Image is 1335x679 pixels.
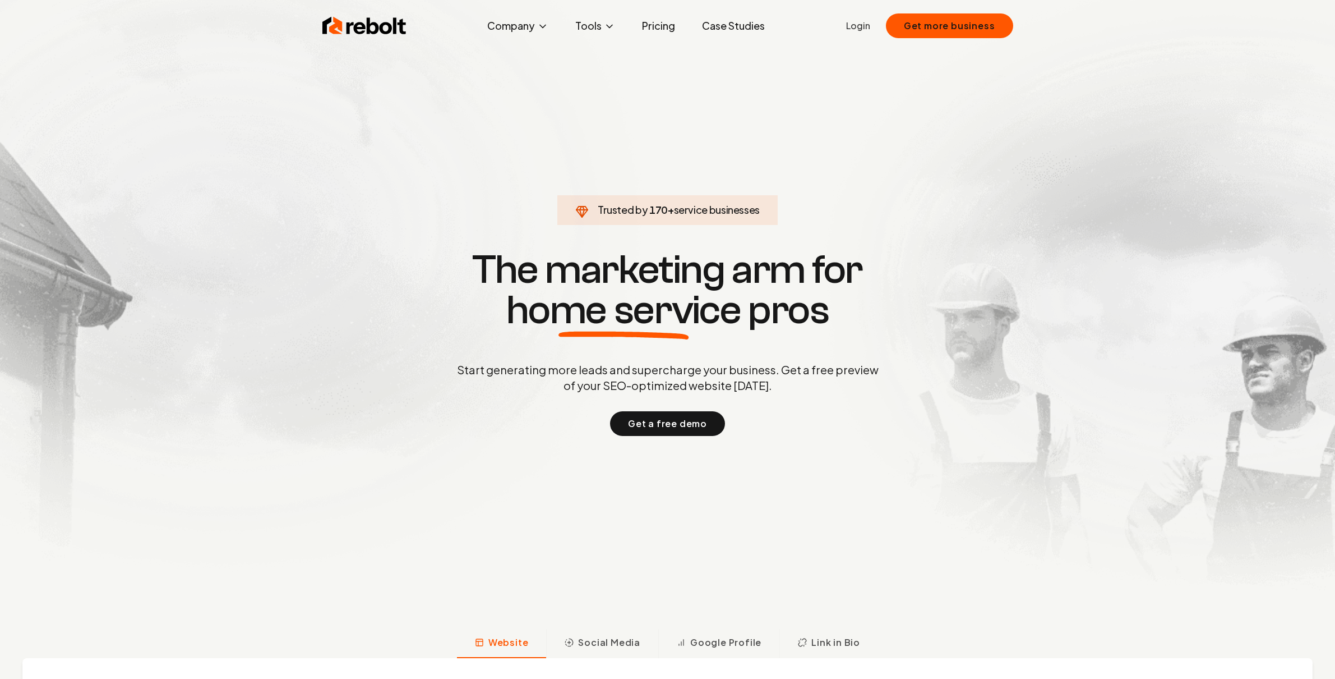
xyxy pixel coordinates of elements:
h1: The marketing arm for pros [399,250,937,331]
span: service businesses [674,203,760,216]
span: Google Profile [690,636,761,649]
p: Start generating more leads and supercharge your business. Get a free preview of your SEO-optimiz... [455,362,881,393]
span: Website [488,636,529,649]
button: Company [478,15,557,37]
span: home service [506,290,741,331]
button: Google Profile [658,629,779,658]
button: Link in Bio [779,629,878,658]
span: Social Media [578,636,640,649]
button: Tools [566,15,624,37]
button: Website [457,629,547,658]
img: Rebolt Logo [322,15,406,37]
a: Login [846,19,870,33]
a: Case Studies [693,15,774,37]
button: Get a free demo [610,411,725,436]
button: Social Media [546,629,658,658]
span: Link in Bio [811,636,860,649]
a: Pricing [633,15,684,37]
span: 170 [649,202,668,218]
span: Trusted by [598,203,648,216]
span: + [668,203,674,216]
button: Get more business [886,13,1013,38]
